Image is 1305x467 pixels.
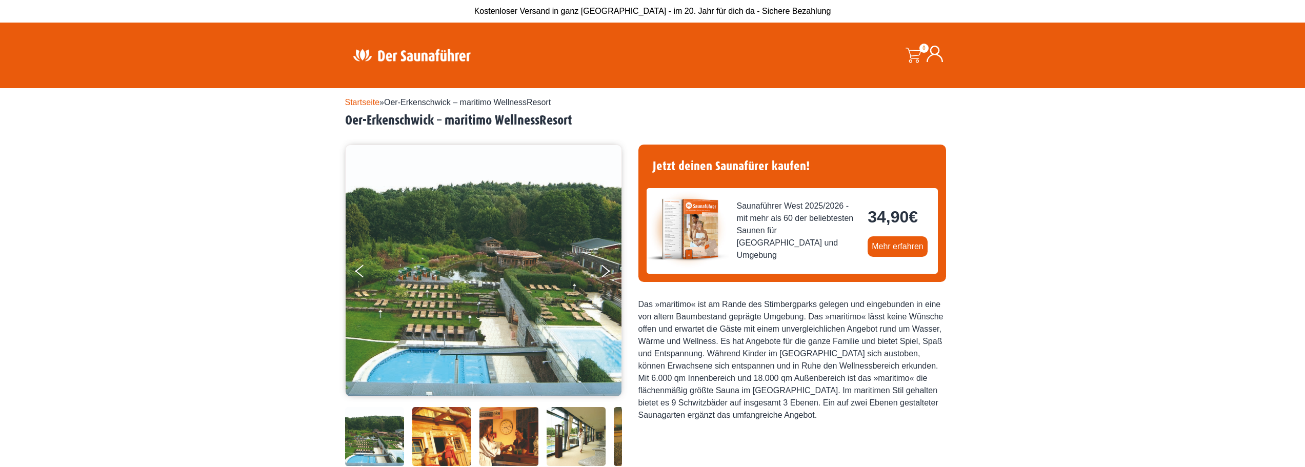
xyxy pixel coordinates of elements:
div: Das »maritimo« ist am Rande des Stimbergparks gelegen und eingebunden in eine von altem Baumbesta... [638,298,946,421]
h2: Oer-Erkenschwick – maritimo WellnessResort [345,113,960,129]
span: 0 [919,44,929,53]
span: » [345,98,551,107]
span: Oer-Erkenschwick – maritimo WellnessResort [384,98,551,107]
a: Mehr erfahren [868,236,928,257]
h4: Jetzt deinen Saunafürer kaufen! [647,153,938,180]
a: Startseite [345,98,380,107]
span: Saunaführer West 2025/2026 - mit mehr als 60 der beliebtesten Saunen für [GEOGRAPHIC_DATA] und Um... [737,200,860,261]
span: Kostenloser Versand in ganz [GEOGRAPHIC_DATA] - im 20. Jahr für dich da - Sichere Bezahlung [474,7,831,15]
span: € [909,208,918,226]
button: Previous [355,260,381,286]
button: Next [599,260,625,286]
bdi: 34,90 [868,208,918,226]
img: der-saunafuehrer-2025-west.jpg [647,188,729,270]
